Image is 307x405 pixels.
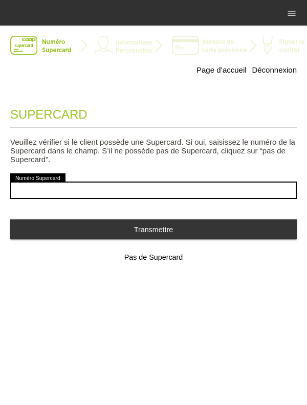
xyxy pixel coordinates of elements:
[10,97,297,127] legend: Supercard
[10,138,297,164] p: Veuillez vérifier si le client possède une Supercard. Si oui, saisissez le numéro de la Supercard...
[124,253,183,261] span: Pas de Supercard
[281,10,302,16] a: menu
[287,8,297,18] i: menu
[10,219,297,239] button: Transmettre
[252,65,297,74] a: Déconnexion
[196,65,247,74] a: Page d’accueil
[134,226,173,234] span: Transmettre
[10,247,297,267] button: Pas de Supercard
